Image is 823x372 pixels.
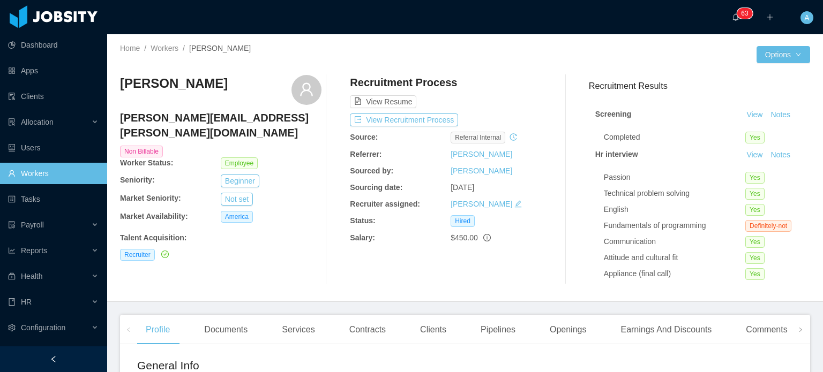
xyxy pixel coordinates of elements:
[745,236,765,248] span: Yes
[451,233,478,242] span: $450.00
[745,132,765,143] span: Yes
[745,252,765,264] span: Yes
[804,11,809,24] span: A
[595,110,632,118] strong: Screening
[766,109,795,122] button: Notes
[120,158,173,167] b: Worker Status:
[766,149,795,162] button: Notes
[743,150,766,159] a: View
[120,194,181,202] b: Market Seniority:
[766,13,774,21] i: icon: plus
[196,315,256,345] div: Documents
[8,324,16,331] i: icon: setting
[743,110,766,119] a: View
[510,133,517,141] i: icon: history
[451,150,512,158] a: [PERSON_NAME]
[451,215,475,227] span: Hired
[745,8,749,19] p: 3
[745,268,765,280] span: Yes
[21,118,54,126] span: Allocation
[737,8,752,19] sup: 63
[745,220,791,232] span: Definitely-not
[798,327,803,332] i: icon: right
[451,183,474,192] span: [DATE]
[741,8,745,19] p: 6
[350,133,378,141] b: Source:
[21,246,47,255] span: Reports
[120,249,155,261] span: Recruiter
[341,315,394,345] div: Contracts
[189,44,251,52] span: [PERSON_NAME]
[8,163,99,184] a: icon: userWorkers
[273,315,323,345] div: Services
[514,200,522,208] i: icon: edit
[221,157,258,169] span: Employee
[21,272,42,280] span: Health
[137,315,178,345] div: Profile
[451,200,512,208] a: [PERSON_NAME]
[350,166,393,175] b: Sourced by:
[589,79,810,93] h3: Recruitment Results
[8,137,99,158] a: icon: robotUsers
[757,46,810,63] button: Optionsicon: down
[151,44,178,52] a: Workers
[221,193,253,206] button: Not set
[737,315,796,345] div: Comments
[350,233,375,242] b: Salary:
[21,298,32,306] span: HR
[120,233,186,242] b: Talent Acquisition :
[144,44,146,52] span: /
[350,150,381,158] b: Referrer:
[745,204,765,216] span: Yes
[604,172,745,183] div: Passion
[411,315,455,345] div: Clients
[8,272,16,280] i: icon: medicine-box
[604,204,745,215] div: English
[159,250,169,259] a: icon: check-circle
[8,298,16,306] i: icon: book
[8,86,99,107] a: icon: auditClients
[350,183,402,192] b: Sourcing date:
[120,75,228,92] h3: [PERSON_NAME]
[299,82,314,97] i: icon: user
[8,188,99,210] a: icon: profileTasks
[8,247,16,254] i: icon: line-chart
[161,250,169,258] i: icon: check-circle
[8,60,99,81] a: icon: appstoreApps
[21,323,65,332] span: Configuration
[221,211,253,223] span: America
[120,176,155,184] b: Seniority:
[221,174,259,187] button: Beginner
[745,172,765,184] span: Yes
[451,166,512,175] a: [PERSON_NAME]
[604,188,745,199] div: Technical problem solving
[120,44,140,52] a: Home
[612,315,720,345] div: Earnings And Discounts
[604,220,745,231] div: Fundamentals of programming
[451,132,505,143] span: Referral internal
[732,13,739,21] i: icon: bell
[8,118,16,126] i: icon: solution
[483,234,491,241] span: info-circle
[126,327,131,332] i: icon: left
[541,315,595,345] div: Openings
[350,116,458,124] a: icon: exportView Recruitment Process
[120,212,188,221] b: Market Availability:
[120,110,321,140] h4: [PERSON_NAME][EMAIL_ADDRESS][PERSON_NAME][DOMAIN_NAME]
[350,95,416,108] button: icon: file-textView Resume
[604,236,745,247] div: Communication
[8,221,16,229] i: icon: file-protect
[745,188,765,200] span: Yes
[183,44,185,52] span: /
[350,216,375,225] b: Status:
[120,146,163,157] span: Non Billable
[350,200,420,208] b: Recruiter assigned:
[350,113,458,126] button: icon: exportView Recruitment Process
[8,34,99,56] a: icon: pie-chartDashboard
[595,150,638,158] strong: Hr interview
[604,268,745,279] div: Appliance (final call)
[350,97,416,106] a: icon: file-textView Resume
[604,132,745,143] div: Completed
[604,252,745,263] div: Attitude and cultural fit
[21,221,44,229] span: Payroll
